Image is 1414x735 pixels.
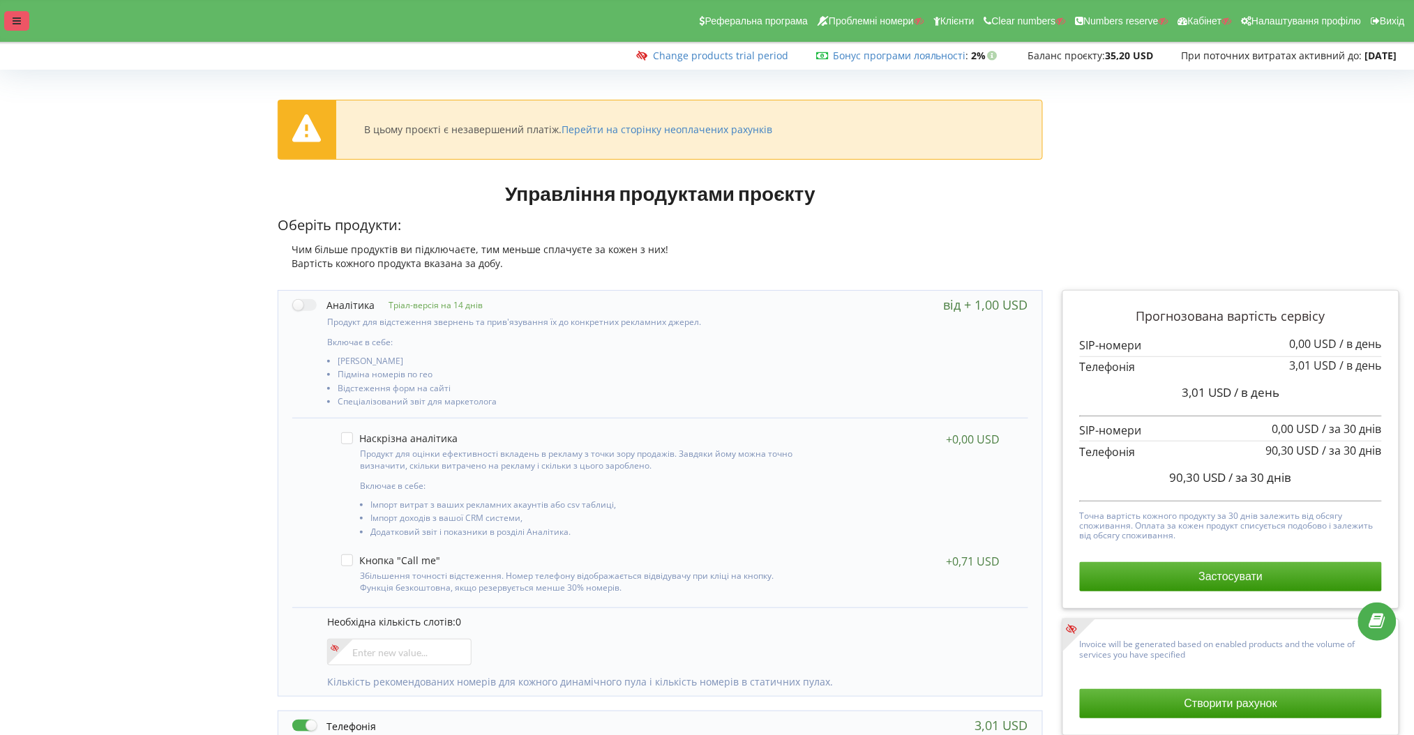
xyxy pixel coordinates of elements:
strong: 35,20 USD [1106,49,1154,62]
p: Включає в себе: [327,336,807,348]
p: Телефонія [1080,444,1382,460]
p: Кількість рекомендованих номерів для кожного динамічного пула і кількість номерів в статичних пулах. [327,675,1014,689]
span: При поточних витратах активний до: [1182,49,1362,62]
span: 90,30 USD [1266,443,1320,458]
h1: Управління продуктами проєкту [278,181,1042,206]
strong: [DATE] [1365,49,1397,62]
strong: 2% [972,49,1000,62]
span: / в день [1340,336,1382,351]
span: / в день [1235,384,1280,400]
span: / в день [1340,358,1382,373]
span: 3,01 USD [1290,358,1337,373]
button: Створити рахунок [1080,689,1382,718]
span: 90,30 USD [1170,469,1226,485]
div: Чим більше продуктів ви підключаєте, тим меньше сплачуєте за кожен з них! [278,243,1042,257]
div: +0,00 USD [947,432,1000,446]
span: Вихід [1381,15,1405,26]
button: Застосувати [1080,562,1382,591]
p: Продукт для оцінки ефективності вкладень в рекламу з точки зору продажів. Завдяки йому можна точн... [360,448,802,471]
span: / за 30 днів [1323,443,1382,458]
p: Точна вартість кожного продукту за 30 днів залежить від обсягу споживання. Оплата за кожен продук... [1080,508,1382,541]
li: Імпорт доходів з вашої CRM системи, [370,513,802,526]
li: Підміна номерів по гео [338,370,807,383]
p: SIP-номери [1080,423,1382,439]
li: Додатковий звіт і показники в розділі Аналітика. [370,527,802,540]
li: Відстеження форм на сайті [338,384,807,397]
p: Збільшення точності відстеження. Номер телефону відображається відвідувачу при кліці на кнопку. Ф... [360,570,802,593]
span: / за 30 днів [1323,421,1382,437]
p: Оберіть продукти: [278,215,1042,236]
li: Спеціалізований звіт для маркетолога [338,397,807,410]
span: 0 [456,615,461,628]
p: Необхідна кількість слотів: [327,615,1014,629]
a: Перейти на сторінку неоплачених рахунків [562,123,772,136]
span: 0,00 USD [1272,421,1320,437]
label: Телефонія [292,718,376,733]
span: 0,00 USD [1290,336,1337,351]
span: Реферальна програма [705,15,808,26]
div: від + 1,00 USD [944,298,1028,312]
span: Проблемні номери [829,15,914,26]
span: Клієнти [940,15,975,26]
label: Аналітика [292,298,375,312]
p: Включає в себе: [360,480,802,492]
a: Change products trial period [653,49,788,62]
p: Продукт для відстеження звернень та прив'язування їх до конкретних рекламних джерел. [327,316,807,328]
span: Кабінет [1188,15,1222,26]
span: Баланс проєкту: [1028,49,1106,62]
label: Кнопка "Call me" [341,554,440,566]
label: Наскрізна аналітика [341,432,458,444]
p: Прогнозована вартість сервісу [1080,308,1382,326]
div: Вартість кожного продукта вказана за добу. [278,257,1042,271]
p: Телефонія [1080,359,1382,375]
span: Numbers reserve [1084,15,1159,26]
p: Invoice will be generated based on enabled products and the volume of services you have specified [1080,636,1382,660]
div: 3,01 USD [975,718,1028,732]
span: Clear numbers [992,15,1056,26]
p: Тріал-версія на 14 днів [375,299,483,311]
div: В цьому проєкті є незавершений платіж. [364,123,772,136]
input: Enter new value... [327,639,472,665]
a: Бонус програми лояльності [833,49,966,62]
div: +0,71 USD [947,554,1000,568]
span: Налаштування профілю [1251,15,1361,26]
li: Імпорт витрат з ваших рекламних акаунтів або csv таблиці, [370,500,802,513]
p: SIP-номери [1080,338,1382,354]
span: : [833,49,969,62]
span: / за 30 днів [1229,469,1292,485]
span: 3,01 USD [1182,384,1232,400]
li: [PERSON_NAME] [338,356,807,370]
